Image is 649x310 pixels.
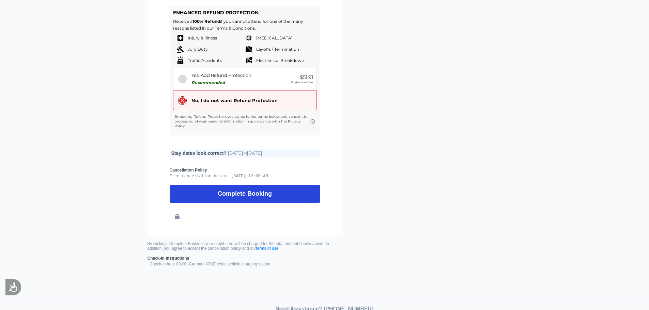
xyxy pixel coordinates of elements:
small: . Check-in hour 03:00-.Car park NO.Electric vehicle charging station. [148,256,342,266]
button: Complete Booking [170,185,320,203]
span: [DATE] [DATE] [228,150,262,156]
b: Stay dates look correct? [171,150,227,156]
small: By clicking "Complete Booking" your credit card will be charged for the total amount shown above.... [148,241,342,251]
a: terms of use [256,246,278,251]
b: Cancellation Policy [170,168,320,173]
pre: Free cancellation before [DATE] 12:00:AM [170,174,320,178]
b: Check-in Instructions [148,256,342,261]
